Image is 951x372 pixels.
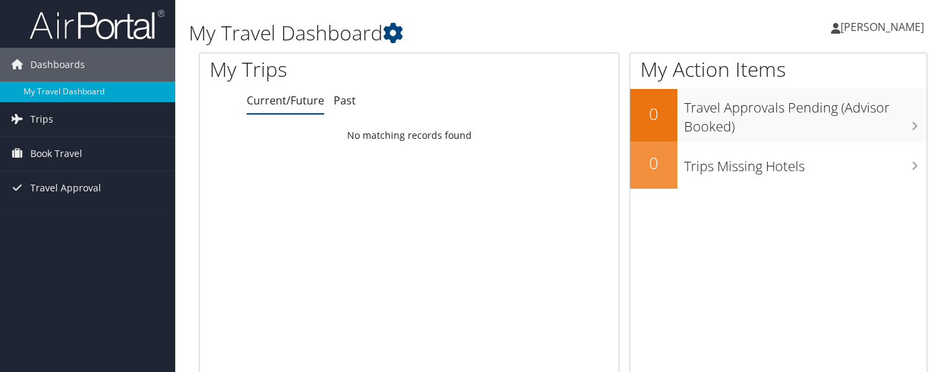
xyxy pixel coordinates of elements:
[189,19,688,47] h1: My Travel Dashboard
[334,93,356,108] a: Past
[630,152,677,175] h2: 0
[630,142,927,189] a: 0Trips Missing Hotels
[684,92,927,136] h3: Travel Approvals Pending (Advisor Booked)
[831,7,938,47] a: [PERSON_NAME]
[30,171,101,205] span: Travel Approval
[30,102,53,136] span: Trips
[630,55,927,84] h1: My Action Items
[840,20,924,34] span: [PERSON_NAME]
[30,9,164,40] img: airportal-logo.png
[684,150,927,176] h3: Trips Missing Hotels
[247,93,324,108] a: Current/Future
[30,48,85,82] span: Dashboards
[630,102,677,125] h2: 0
[30,137,82,170] span: Book Travel
[210,55,434,84] h1: My Trips
[630,89,927,141] a: 0Travel Approvals Pending (Advisor Booked)
[200,123,619,148] td: No matching records found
